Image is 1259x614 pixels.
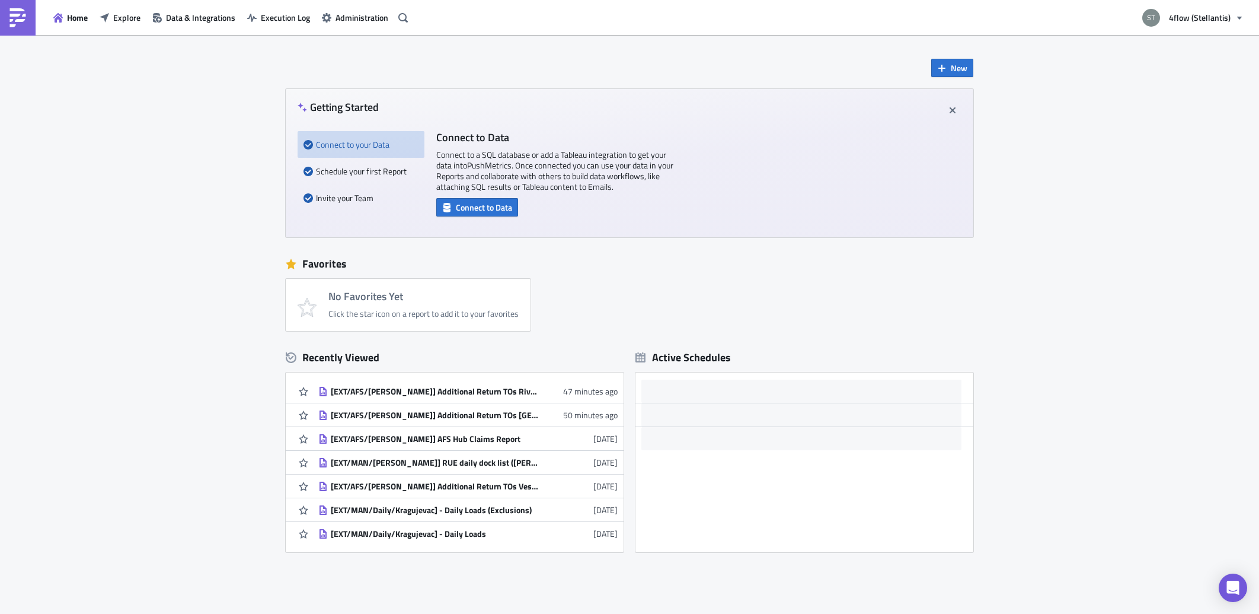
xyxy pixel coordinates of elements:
button: New [931,59,973,77]
p: Connect to a SQL database or add a Tableau integration to get your data into PushMetrics . Once c... [436,149,673,192]
div: Favorites [286,255,973,273]
span: Data & Integrations [166,11,235,24]
div: [EXT/AFS/[PERSON_NAME]] Additional Return TOs Rivalta [331,386,538,397]
div: [EXT/AFS/[PERSON_NAME]] Additional Return TOs Vesoul (EU Hubs) [331,481,538,492]
time: 2025-09-01T09:00:58Z [563,409,618,421]
a: [EXT/AFS/[PERSON_NAME]] Additional Return TOs Rivalta47 minutes ago [318,380,618,403]
a: [EXT/MAN/Daily/Kragujevac] - Daily Loads (Exclusions)[DATE] [318,498,618,521]
h4: Getting Started [298,101,379,113]
span: Home [67,11,88,24]
span: New [951,62,967,74]
button: Administration [316,8,394,27]
img: PushMetrics [8,8,27,27]
time: 2025-08-27T06:50:15Z [593,504,618,516]
span: Connect to Data [456,201,512,214]
a: [EXT/MAN/Daily/Kragujevac] - Daily Loads[DATE] [318,522,618,545]
h4: Connect to Data [436,131,673,144]
button: Explore [94,8,146,27]
span: Explore [113,11,140,24]
div: Active Schedules [635,351,731,364]
button: Execution Log [241,8,316,27]
time: 2025-08-28T14:11:58Z [593,456,618,469]
div: Schedule your first Report [303,158,418,184]
a: [EXT/AFS/[PERSON_NAME]] AFS Hub Claims Report[DATE] [318,427,618,450]
span: Execution Log [261,11,310,24]
img: Avatar [1141,8,1161,28]
button: Connect to Data [436,198,518,217]
time: 2025-08-28T11:48:59Z [593,480,618,492]
time: 2025-08-27T06:49:17Z [593,527,618,540]
div: [EXT/AFS/[PERSON_NAME]] AFS Hub Claims Report [331,434,538,444]
time: 2025-09-01T09:03:39Z [563,385,618,397]
div: [EXT/MAN/Daily/Kragujevac] - Daily Loads [331,529,538,539]
h4: No Favorites Yet [328,291,519,303]
div: Invite your Team [303,184,418,211]
div: [EXT/AFS/[PERSON_NAME]] Additional Return TOs [GEOGRAPHIC_DATA] [331,410,538,421]
button: 4flow (Stellantis) [1135,5,1250,31]
span: 4flow (Stellantis) [1169,11,1231,24]
button: Home [47,8,94,27]
div: Open Intercom Messenger [1219,574,1247,602]
a: [EXT/MAN/[PERSON_NAME]] RUE daily dock list ([PERSON_NAME][DATE] [318,451,618,474]
time: 2025-08-29T11:22:00Z [593,432,618,445]
div: [EXT/MAN/[PERSON_NAME]] RUE daily dock list ([PERSON_NAME] [331,457,538,468]
div: Connect to your Data [303,131,418,158]
a: Connect to Data [436,200,518,212]
div: Recently Viewed [286,349,624,367]
div: Click the star icon on a report to add it to your favorites [328,308,519,319]
a: [EXT/AFS/[PERSON_NAME]] Additional Return TOs [GEOGRAPHIC_DATA]50 minutes ago [318,403,618,427]
div: [EXT/MAN/Daily/Kragujevac] - Daily Loads (Exclusions) [331,505,538,516]
a: [EXT/AFS/[PERSON_NAME]] Additional Return TOs Vesoul (EU Hubs)[DATE] [318,475,618,498]
span: Administration [335,11,388,24]
button: Data & Integrations [146,8,241,27]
